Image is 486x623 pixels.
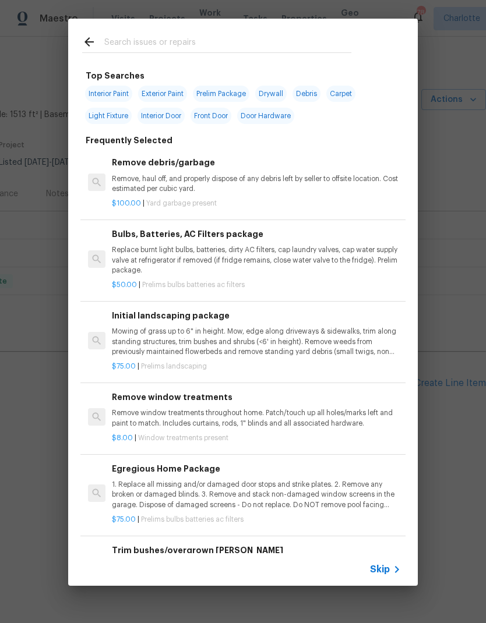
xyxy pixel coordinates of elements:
span: Prelim Package [193,86,249,102]
span: Prelims bulbs batteries ac filters [142,281,245,288]
p: | [112,515,401,525]
p: Remove, haul off, and properly dispose of any debris left by seller to offsite location. Cost est... [112,174,401,194]
p: Replace burnt light bulbs, batteries, dirty AC filters, cap laundry valves, cap water supply valv... [112,245,401,275]
span: Window treatments present [138,434,228,441]
p: | [112,199,401,208]
span: Carpet [326,86,355,102]
span: $75.00 [112,363,136,370]
h6: Top Searches [86,69,145,82]
p: | [112,362,401,371]
h6: Remove window treatments [112,391,401,403]
span: $100.00 [112,200,141,207]
p: Remove window treatments throughout home. Patch/touch up all holes/marks left and paint to match.... [112,408,401,428]
p: | [112,280,401,290]
h6: Remove debris/garbage [112,156,401,169]
p: | [112,433,401,443]
h6: Bulbs, Batteries, AC Filters package [112,228,401,240]
span: $50.00 [112,281,137,288]
span: Door Hardware [237,108,294,124]
span: Skip [370,564,390,575]
h6: Trim bushes/overgrown [PERSON_NAME] [112,544,401,557]
span: Interior Paint [85,86,132,102]
span: Front Door [191,108,231,124]
span: Exterior Paint [138,86,187,102]
span: Yard garbage present [146,200,217,207]
h6: Egregious Home Package [112,462,401,475]
h6: Initial landscaping package [112,309,401,322]
input: Search issues or repairs [104,35,351,52]
span: $75.00 [112,516,136,523]
span: Drywall [255,86,287,102]
p: 1. Replace all missing and/or damaged door stops and strike plates. 2. Remove any broken or damag... [112,480,401,509]
h6: Frequently Selected [86,134,172,147]
span: Light Fixture [85,108,132,124]
p: Mowing of grass up to 6" in height. Mow, edge along driveways & sidewalks, trim along standing st... [112,327,401,356]
span: Debris [293,86,321,102]
span: $8.00 [112,434,133,441]
span: Interior Door [138,108,185,124]
span: Prelims landscaping [141,363,207,370]
span: Prelims bulbs batteries ac filters [141,516,244,523]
